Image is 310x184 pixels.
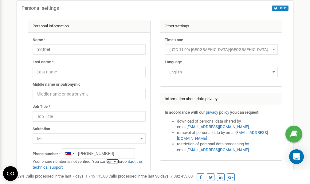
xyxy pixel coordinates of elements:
[186,147,249,152] a: [EMAIL_ADDRESS][DOMAIN_NAME]
[177,130,278,141] li: removal of personal data by email ,
[26,174,108,178] span: Calls processed in the last 7 days :
[165,110,205,115] strong: In accordance with our
[33,82,80,88] label: Middle name or patronymic
[33,44,146,55] input: Name
[33,126,50,132] label: Salutation
[22,6,59,11] h5: Personal settings
[177,130,268,141] a: [EMAIL_ADDRESS][DOMAIN_NAME]
[230,110,260,115] strong: you can request:
[160,20,282,33] div: Other settings
[33,67,146,77] input: Last name
[28,20,150,33] div: Personal information
[177,141,278,153] li: restriction of personal data processing by email .
[171,174,193,178] u: 7 382 453,00
[177,119,278,130] li: download of personal data shared by email ,
[108,174,193,178] span: Calls processed in the last 30 days :
[160,93,282,105] div: Information about data privacy
[3,166,18,181] button: Open CMP widget
[62,148,135,159] input: +1-800-555-55-55
[167,68,276,76] span: English
[186,124,249,129] a: [EMAIL_ADDRESS][DOMAIN_NAME]
[33,133,146,144] span: Mr.
[85,174,108,178] u: 1 745 115,00
[33,59,54,65] label: Last name *
[62,149,76,159] div: Telephone country code
[165,37,183,43] label: Time zone
[33,159,146,170] p: Your phone number is not verified. You can or
[35,135,143,143] span: Mr.
[206,110,229,115] a: privacy policy
[289,149,304,164] div: Open Intercom Messenger
[33,151,61,157] label: Phone number *
[165,67,278,77] span: English
[33,37,46,43] label: Name *
[165,59,182,65] label: Language
[33,89,146,99] input: Middle name or patronymic
[167,45,276,54] span: (UTC-11:00) Pacific/Midway
[33,104,50,110] label: Job Title *
[106,159,119,164] a: verify it
[33,159,142,170] a: contact the technical support
[272,6,288,11] button: HELP
[33,111,146,122] input: Job Title
[165,44,278,55] span: (UTC-11:00) Pacific/Midway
